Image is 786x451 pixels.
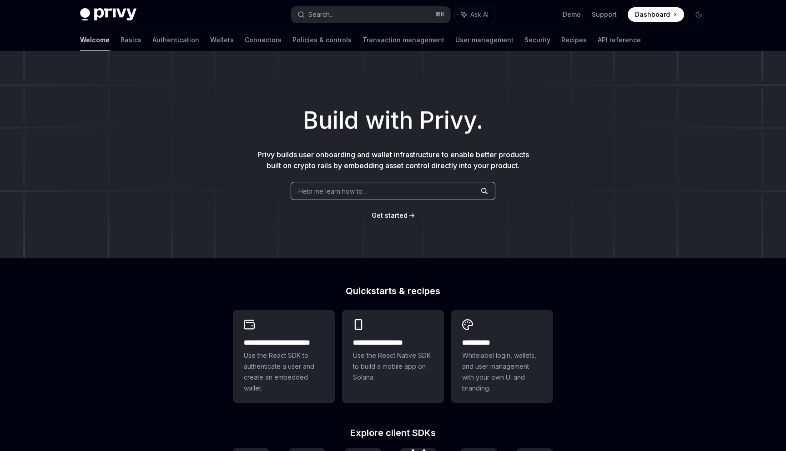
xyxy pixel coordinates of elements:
[691,7,706,22] button: Toggle dark mode
[121,29,141,51] a: Basics
[372,211,408,219] span: Get started
[233,428,553,437] h2: Explore client SDKs
[563,10,581,19] a: Demo
[233,286,553,296] h2: Quickstarts & recipes
[210,29,234,51] a: Wallets
[244,350,324,394] span: Use the React SDK to authenticate a user and create an embedded wallet.
[451,310,553,403] a: **** *****Whitelabel login, wallets, and user management with your own UI and branding.
[455,29,514,51] a: User management
[152,29,199,51] a: Authentication
[257,150,529,170] span: Privy builds user onboarding and wallet infrastructure to enable better products built on crypto ...
[524,29,550,51] a: Security
[435,11,445,18] span: ⌘ K
[298,186,368,196] span: Help me learn how to…
[342,310,444,403] a: **** **** **** ***Use the React Native SDK to build a mobile app on Solana.
[635,10,670,19] span: Dashboard
[561,29,587,51] a: Recipes
[598,29,641,51] a: API reference
[455,6,495,23] button: Ask AI
[372,211,408,220] a: Get started
[308,9,334,20] div: Search...
[628,7,684,22] a: Dashboard
[292,29,352,51] a: Policies & controls
[245,29,282,51] a: Connectors
[462,350,542,394] span: Whitelabel login, wallets, and user management with your own UI and branding.
[80,8,136,21] img: dark logo
[470,10,489,19] span: Ask AI
[291,6,450,23] button: Search...⌘K
[363,29,444,51] a: Transaction management
[80,29,110,51] a: Welcome
[592,10,617,19] a: Support
[15,103,771,138] h1: Build with Privy.
[353,350,433,383] span: Use the React Native SDK to build a mobile app on Solana.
